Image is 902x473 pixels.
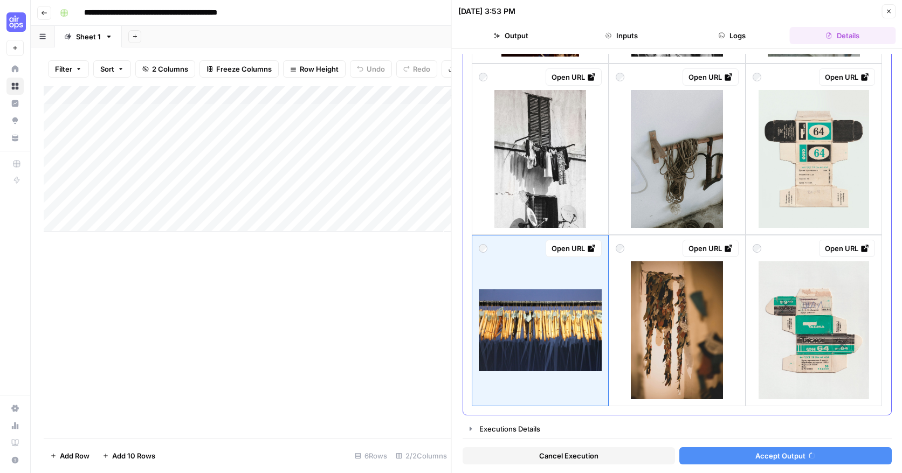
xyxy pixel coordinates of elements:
div: Sheet 1 [76,31,101,42]
div: Open URL [825,72,869,82]
a: Open URL [682,240,738,257]
button: Logs [679,27,785,44]
div: 2/2 Columns [391,447,451,464]
a: Your Data [6,129,24,147]
a: Open URL [682,68,738,86]
button: Add Row [44,447,96,464]
a: Open URL [819,68,875,86]
a: Settings [6,400,24,417]
div: Open URL [688,72,732,82]
button: Accept Output [679,447,891,464]
a: Learning Hub [6,434,24,451]
a: Home [6,60,24,78]
span: Accept Output [755,450,805,461]
button: Cancel Execution [463,447,675,464]
span: Add Row [60,450,89,461]
button: Freeze Columns [199,60,279,78]
a: Open URL [545,68,601,86]
button: 2 Columns [135,60,195,78]
span: Add 10 Rows [112,450,155,461]
img: photo-1549752871-f4870f2bc8de [479,289,602,371]
a: Open URL [819,240,875,257]
img: photo-1741272728589-3bb5ac2fc8a0 [494,90,586,228]
span: Sort [100,64,114,74]
button: Row Height [283,60,346,78]
span: Filter [55,64,72,74]
a: Sheet 1 [55,26,122,47]
div: Open URL [688,243,732,254]
img: photo-1598169869518-afbaede0a8e8 [631,90,723,228]
span: Freeze Columns [216,64,272,74]
div: Open URL [551,72,595,82]
button: Undo [350,60,392,78]
img: September Cohort Logo [6,12,26,32]
a: Browse [6,78,24,95]
button: Add 10 Rows [96,447,162,464]
img: photo-1648992739981-ec8c2a71e8cd [759,90,869,228]
div: Open URL [551,243,595,254]
button: Redo [396,60,437,78]
span: 2 Columns [152,64,188,74]
div: 6 Rows [350,447,391,464]
div: [DATE] 3:53 PM [458,6,515,17]
div: Open URL [825,243,869,254]
button: Sort [93,60,131,78]
img: photo-1574029631517-275e28daff6b [631,261,723,399]
button: Output [458,27,564,44]
span: Undo [367,64,385,74]
button: Workspace: September Cohort [6,9,24,36]
a: Opportunities [6,112,24,129]
button: Details [789,27,896,44]
span: Redo [413,64,430,74]
a: Open URL [545,240,601,257]
span: Cancel Execution [539,450,598,461]
div: Executions Details [479,423,885,434]
button: Help + Support [6,451,24,469]
button: Inputs [568,27,674,44]
button: Executions Details [463,420,891,437]
img: photo-1648992739991-1ec32fa8c058 [759,261,869,399]
button: Filter [48,60,89,78]
span: Row Height [300,64,339,74]
a: Usage [6,417,24,434]
a: Insights [6,95,24,112]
